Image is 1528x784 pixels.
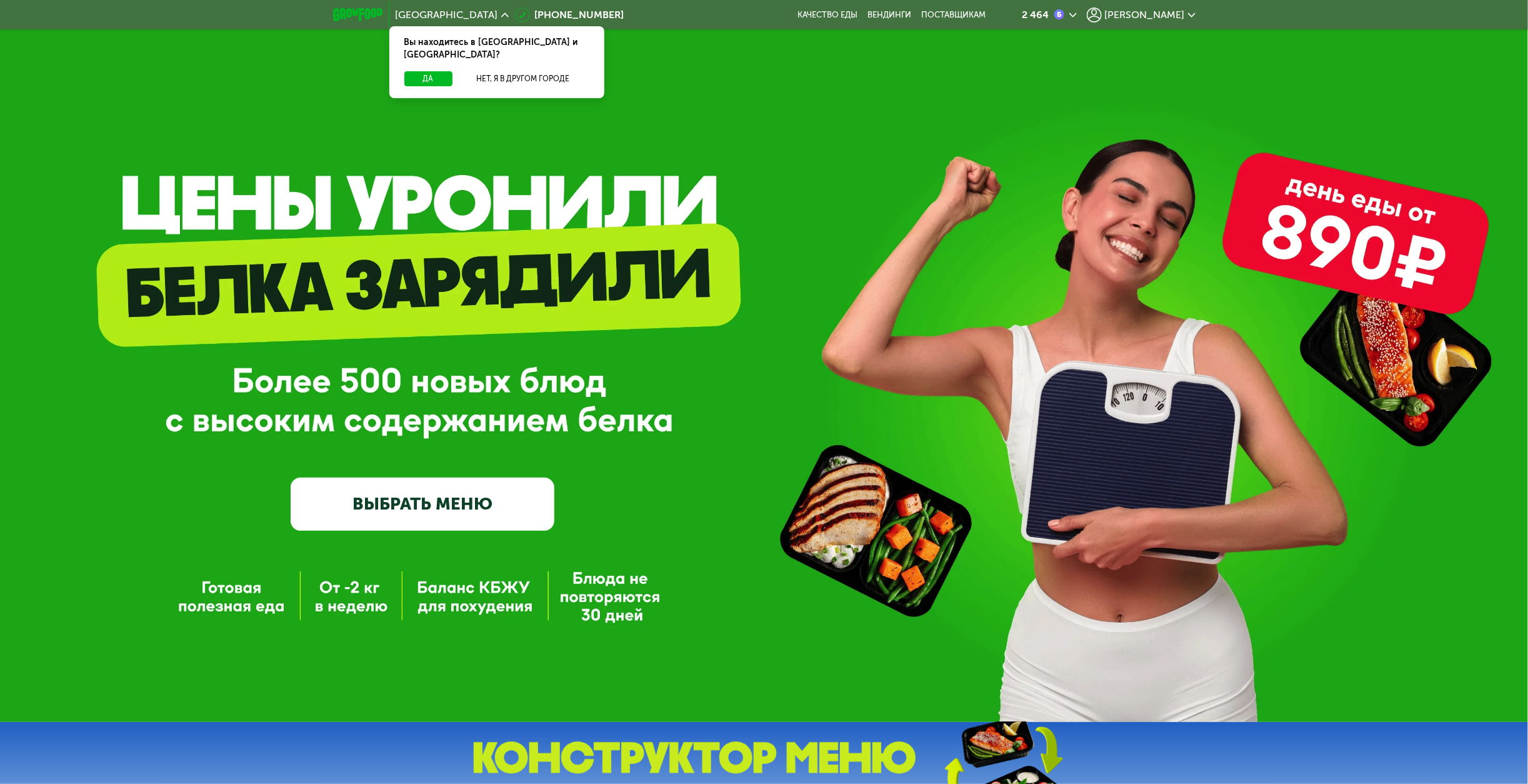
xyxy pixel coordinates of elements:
[922,10,986,20] div: поставщикам
[396,10,498,20] span: [GEOGRAPHIC_DATA]
[798,10,858,20] a: Качество еды
[868,10,912,20] a: Вендинги
[515,8,624,23] a: [PHONE_NUMBER]
[1022,10,1049,20] div: 2 464
[457,71,589,86] button: Нет, я в другом городе
[389,26,604,71] div: Вы находитесь в [GEOGRAPHIC_DATA] и [GEOGRAPHIC_DATA]?
[1105,10,1185,20] span: [PERSON_NAME]
[291,478,555,531] a: ВЫБРАТЬ МЕНЮ
[404,71,452,86] button: Да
